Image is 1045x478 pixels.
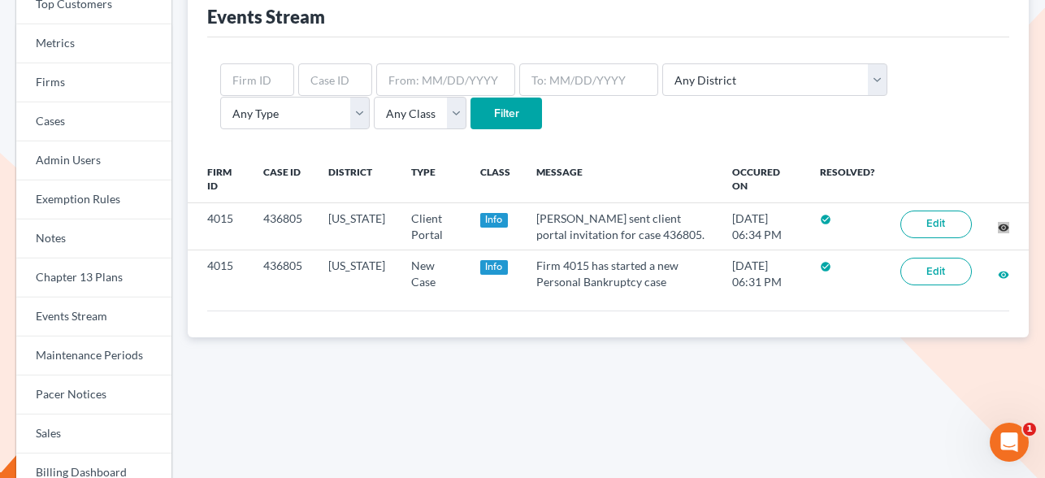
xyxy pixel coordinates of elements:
th: Type [398,156,467,203]
input: To: MM/DD/YYYY [519,63,658,96]
td: [US_STATE] [315,250,398,298]
i: check_circle [820,214,831,225]
a: Sales [16,415,171,454]
td: Client Portal [398,203,467,250]
th: Firm ID [188,156,250,203]
i: visibility [998,269,1009,280]
div: Events Stream [207,5,325,28]
td: [US_STATE] [315,203,398,250]
div: Info [480,213,508,228]
td: [DATE] 06:34 PM [719,203,807,250]
input: From: MM/DD/YYYY [376,63,515,96]
td: [DATE] 06:31 PM [719,250,807,298]
input: Case ID [298,63,372,96]
a: Chapter 13 Plans [16,259,171,298]
iframe: Intercom live chat [990,423,1029,462]
th: Resolved? [807,156,887,203]
td: 4015 [188,203,250,250]
td: Firm 4015 has started a new Personal Bankruptcy case [523,250,719,298]
input: Filter [470,98,542,130]
a: Cases [16,102,171,141]
th: Case ID [250,156,315,203]
a: Notes [16,219,171,259]
a: Maintenance Periods [16,337,171,376]
i: visibility [998,222,1009,233]
a: visibility [998,267,1009,280]
td: 4015 [188,250,250,298]
th: Class [467,156,523,203]
td: 436805 [250,250,315,298]
td: New Case [398,250,467,298]
a: Edit [900,258,972,285]
a: Events Stream [16,298,171,337]
td: 436805 [250,203,315,250]
a: Exemption Rules [16,180,171,219]
th: Occured On [719,156,807,203]
div: Info [480,260,508,275]
i: check_circle [820,261,831,272]
input: Firm ID [220,63,294,96]
a: Admin Users [16,141,171,180]
th: District [315,156,398,203]
th: Message [523,156,719,203]
a: Metrics [16,24,171,63]
a: Pacer Notices [16,376,171,415]
a: Firms [16,63,171,102]
a: visibility [998,219,1009,233]
td: [PERSON_NAME] sent client portal invitation for case 436805. [523,203,719,250]
a: Edit [900,211,972,238]
span: 1 [1023,423,1036,436]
